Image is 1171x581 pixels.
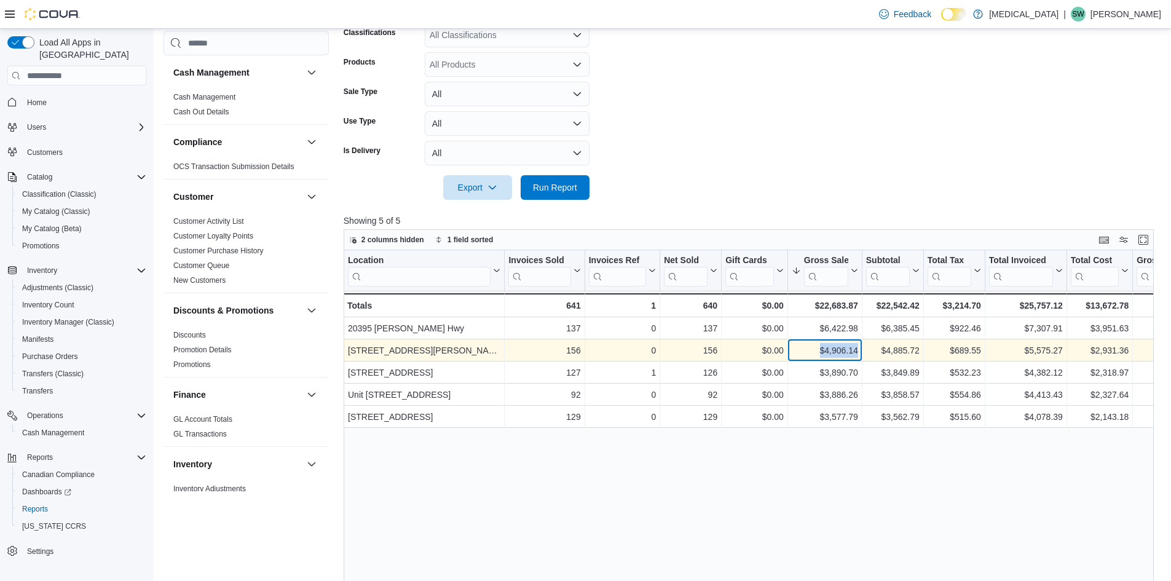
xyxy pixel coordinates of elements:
div: 1 [588,365,655,380]
div: $5,575.27 [989,343,1063,358]
span: Dashboards [22,487,71,497]
div: Net Sold [664,255,708,287]
span: Customer Loyalty Points [173,231,253,241]
div: Total Tax [928,255,971,267]
span: Catalog [27,172,52,182]
button: Open list of options [572,30,582,40]
button: Customers [2,143,151,161]
button: Inventory [173,458,302,470]
span: Inventory [22,263,146,278]
span: My Catalog (Beta) [17,221,146,236]
span: My Catalog (Classic) [22,207,90,216]
div: [STREET_ADDRESS] [348,409,500,424]
input: Dark Mode [941,8,967,21]
p: | [1063,7,1066,22]
a: Home [22,95,52,110]
span: Home [22,94,146,109]
div: Customer [164,214,329,293]
span: Purchase Orders [17,349,146,364]
div: $554.86 [928,387,981,402]
span: Canadian Compliance [17,467,146,482]
span: Canadian Compliance [22,470,95,480]
a: Inventory Adjustments [173,484,246,493]
div: Gross Sales [804,255,848,287]
button: Total Invoiced [989,255,1063,287]
div: Location [348,255,491,267]
div: Total Cost [1071,255,1119,287]
span: Operations [27,411,63,421]
div: $3,886.26 [792,387,858,402]
h3: Customer [173,191,213,203]
div: 137 [664,321,717,336]
label: Products [344,57,376,67]
button: Operations [2,407,151,424]
div: $515.60 [928,409,981,424]
a: [US_STATE] CCRS [17,519,91,534]
button: All [425,82,589,106]
span: My Catalog (Beta) [22,224,82,234]
div: $2,327.64 [1071,387,1129,402]
a: Cash Out Details [173,108,229,116]
span: Dashboards [17,484,146,499]
div: $3,858.57 [866,387,920,402]
div: $4,382.12 [989,365,1063,380]
button: Discounts & Promotions [173,304,302,317]
span: Cash Management [22,428,84,438]
div: $532.23 [928,365,981,380]
span: Promotions [17,239,146,253]
span: OCS Transaction Submission Details [173,162,294,172]
span: Inventory Adjustments [173,484,246,494]
a: New Customers [173,276,226,285]
button: Open list of options [572,60,582,69]
span: Classification (Classic) [22,189,97,199]
span: Manifests [22,334,53,344]
button: Users [22,120,51,135]
div: Total Invoiced [989,255,1053,287]
button: Inventory [2,262,151,279]
div: Gift Card Sales [725,255,774,287]
a: Inventory Count [17,298,79,312]
span: Load All Apps in [GEOGRAPHIC_DATA] [34,36,146,61]
a: Dashboards [17,484,76,499]
span: Reports [22,450,146,465]
span: Cash Management [17,425,146,440]
div: 127 [508,365,580,380]
a: My Catalog (Beta) [17,221,87,236]
div: $0.00 [725,298,784,313]
div: Invoices Sold [508,255,570,287]
button: Users [2,119,151,136]
button: All [425,111,589,136]
div: $2,143.18 [1071,409,1129,424]
div: 92 [664,387,717,402]
div: $3,562.79 [866,409,920,424]
button: Run Report [521,175,589,200]
button: Inventory [22,263,62,278]
div: $7,307.91 [989,321,1063,336]
p: Showing 5 of 5 [344,215,1162,227]
div: $3,214.70 [928,298,981,313]
div: $22,683.87 [792,298,858,313]
span: Adjustments (Classic) [17,280,146,295]
label: Use Type [344,116,376,126]
button: All [425,141,589,165]
div: $0.00 [725,321,784,336]
div: Sonny Wong [1071,7,1086,22]
button: Purchase Orders [12,348,151,365]
a: Transfers [17,384,58,398]
span: Reports [22,504,48,514]
span: Inventory Manager (Classic) [22,317,114,327]
button: Classification (Classic) [12,186,151,203]
button: Transfers [12,382,151,400]
span: Customer Queue [173,261,229,271]
button: Gross Sales [792,255,858,287]
button: Settings [2,542,151,560]
div: 137 [508,321,580,336]
span: Export [451,175,505,200]
a: Inventory Manager (Classic) [17,315,119,330]
span: New Customers [173,275,226,285]
button: Net Sold [664,255,717,287]
span: Users [22,120,146,135]
div: 129 [664,409,717,424]
div: Compliance [164,159,329,179]
span: Settings [27,547,53,556]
